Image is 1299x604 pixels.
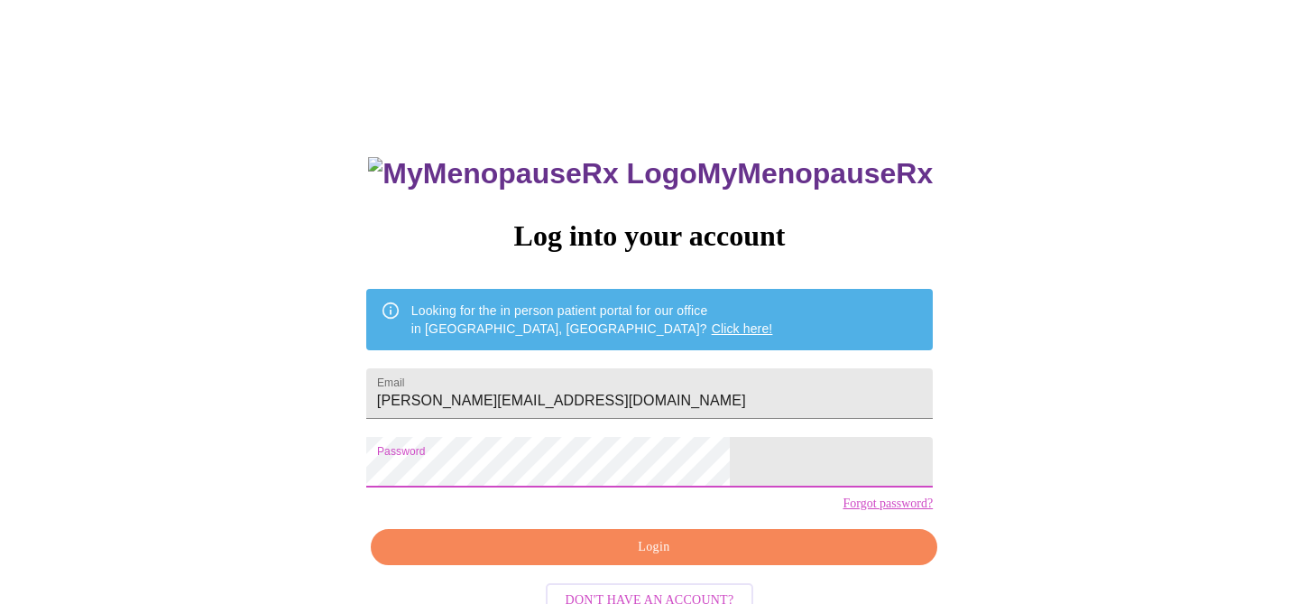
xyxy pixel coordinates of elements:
[411,294,773,345] div: Looking for the in person patient portal for our office in [GEOGRAPHIC_DATA], [GEOGRAPHIC_DATA]?
[368,157,933,190] h3: MyMenopauseRx
[843,497,933,511] a: Forgot password?
[368,157,696,190] img: MyMenopauseRx Logo
[392,536,917,559] span: Login
[712,321,773,336] a: Click here!
[366,219,933,253] h3: Log into your account
[371,529,937,566] button: Login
